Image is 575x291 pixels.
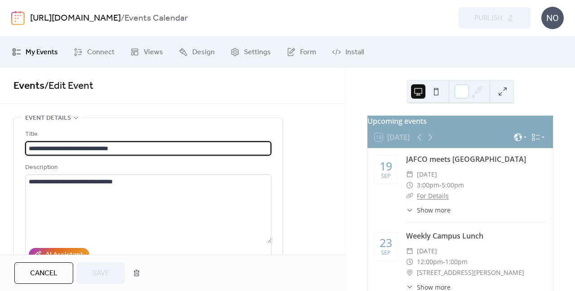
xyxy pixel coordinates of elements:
div: Description [25,162,270,173]
span: Show more [417,205,451,215]
div: ​ [406,191,413,201]
div: AI Assistant [45,250,83,261]
div: Sep [381,250,391,256]
div: Upcoming events [367,116,553,126]
img: logo [11,11,25,25]
b: Events Calendar [124,10,188,27]
span: [DATE] [417,169,437,180]
span: Cancel [30,268,57,279]
span: [DATE] [417,246,437,256]
a: [URL][DOMAIN_NAME] [30,10,121,27]
div: ​ [406,267,413,278]
div: ​ [406,180,413,191]
button: ​Show more [406,205,451,215]
span: 12:00pm [417,256,443,267]
div: ​ [406,169,413,180]
span: Form [300,47,316,58]
div: 23 [380,237,392,248]
div: ​ [406,256,413,267]
span: 5:00pm [442,180,464,191]
div: NO [541,7,564,29]
span: My Events [26,47,58,58]
a: Install [325,40,371,64]
a: Views [124,40,170,64]
a: Form [280,40,323,64]
span: Settings [244,47,271,58]
a: Connect [67,40,121,64]
div: 19 [380,161,392,172]
button: Cancel [14,262,73,284]
div: Title [25,129,270,140]
div: ​ [406,246,413,256]
span: 1:00pm [445,256,468,267]
span: / Edit Event [44,76,93,96]
a: My Events [5,40,65,64]
span: [STREET_ADDRESS][PERSON_NAME] [417,267,524,278]
span: Connect [87,47,115,58]
span: - [443,256,445,267]
a: For Details [417,191,449,200]
div: Weekly Campus Lunch [406,230,546,241]
span: Event details [25,113,71,124]
b: / [121,10,124,27]
div: ​ [406,205,413,215]
a: Events [13,76,44,96]
span: Views [144,47,163,58]
span: - [439,180,442,191]
a: JAFCO meets [GEOGRAPHIC_DATA] [406,154,526,164]
span: Design [192,47,215,58]
button: AI Assistant [29,248,89,261]
a: Settings [224,40,278,64]
span: Install [345,47,364,58]
a: Design [172,40,221,64]
div: Sep [381,174,391,179]
span: 3:00pm [417,180,439,191]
